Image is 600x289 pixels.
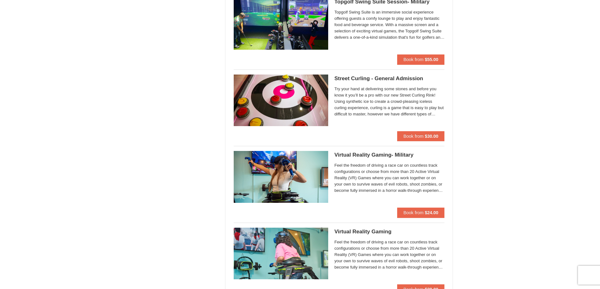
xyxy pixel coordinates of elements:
strong: $55.00 [425,57,438,62]
h5: Virtual Reality Gaming- Military [334,152,445,158]
span: Feel the freedom of driving a race car on countless track configurations or choose from more than... [334,162,445,194]
strong: $30.00 [425,134,438,139]
h5: Virtual Reality Gaming [334,229,445,235]
img: 6619913-473-21a848be.jpg [234,151,328,203]
span: Book from [403,134,424,139]
button: Book from $30.00 [397,131,445,141]
span: Try your hand at delivering some stones and before you know it you’ll be a pro with our new Stree... [334,86,445,117]
h5: Street Curling - General Admission [334,75,445,82]
button: Book from $24.00 [397,208,445,218]
button: Book from $55.00 [397,54,445,64]
img: 15390471-88-44377514.jpg [234,75,328,126]
img: 6619913-458-d9672938.jpg [234,228,328,279]
strong: $24.00 [425,210,438,215]
span: Topgolf Swing Suite is an immersive social experience offering guests a comfy lounge to play and ... [334,9,445,41]
span: Book from [403,57,424,62]
span: Feel the freedom of driving a race car on countless track configurations or choose from more than... [334,239,445,270]
span: Book from [403,210,424,215]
